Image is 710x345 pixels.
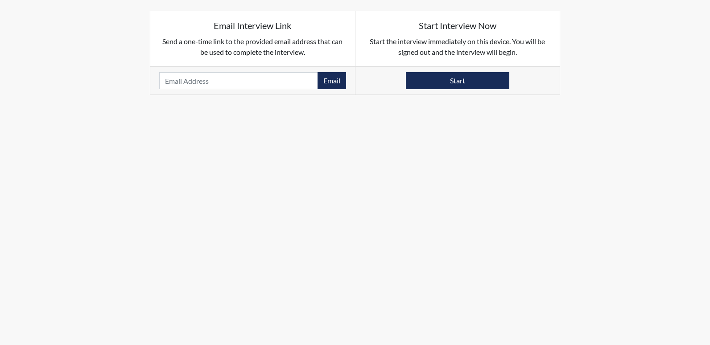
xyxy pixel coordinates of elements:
[318,72,346,89] button: Email
[364,20,551,31] h5: Start Interview Now
[159,20,346,31] h5: Email Interview Link
[406,72,509,89] button: Start
[364,36,551,57] p: Start the interview immediately on this device. You will be signed out and the interview will begin.
[159,36,346,57] p: Send a one-time link to the provided email address that can be used to complete the interview.
[159,72,318,89] input: Email Address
